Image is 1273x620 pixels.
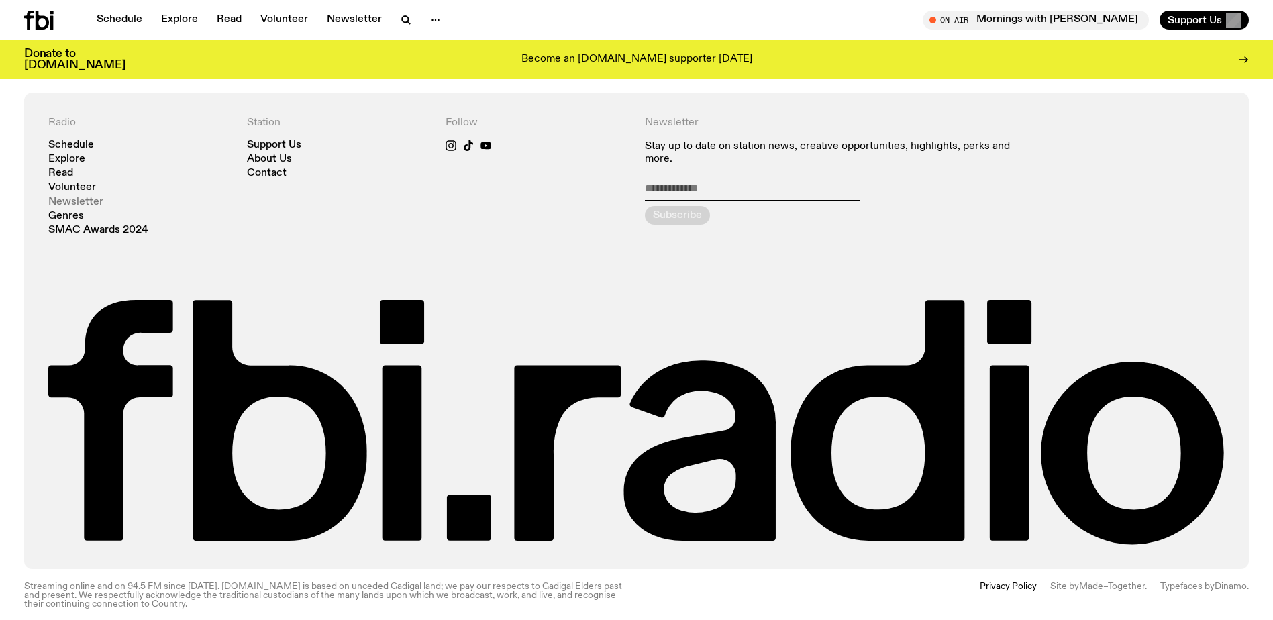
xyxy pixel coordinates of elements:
[1160,582,1215,591] span: Typefaces by
[247,140,301,150] a: Support Us
[1168,14,1222,26] span: Support Us
[1215,582,1247,591] a: Dinamo
[645,117,1026,130] h4: Newsletter
[645,206,710,225] button: Subscribe
[48,183,96,193] a: Volunteer
[923,11,1149,30] button: On AirMornings with [PERSON_NAME]
[980,582,1037,609] a: Privacy Policy
[1145,582,1147,591] span: .
[48,117,231,130] h4: Radio
[247,154,292,164] a: About Us
[153,11,206,30] a: Explore
[1160,11,1249,30] button: Support Us
[446,117,628,130] h4: Follow
[252,11,316,30] a: Volunteer
[48,211,84,221] a: Genres
[247,168,287,178] a: Contact
[24,48,125,71] h3: Donate to [DOMAIN_NAME]
[48,225,148,236] a: SMAC Awards 2024
[209,11,250,30] a: Read
[48,154,85,164] a: Explore
[521,54,752,66] p: Become an [DOMAIN_NAME] supporter [DATE]
[319,11,390,30] a: Newsletter
[1050,582,1079,591] span: Site by
[48,168,73,178] a: Read
[247,117,429,130] h4: Station
[645,140,1026,166] p: Stay up to date on station news, creative opportunities, highlights, perks and more.
[24,582,629,609] p: Streaming online and on 94.5 FM since [DATE]. [DOMAIN_NAME] is based on unceded Gadigal land; we ...
[48,140,94,150] a: Schedule
[89,11,150,30] a: Schedule
[48,197,103,207] a: Newsletter
[1247,582,1249,591] span: .
[1079,582,1145,591] a: Made–Together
